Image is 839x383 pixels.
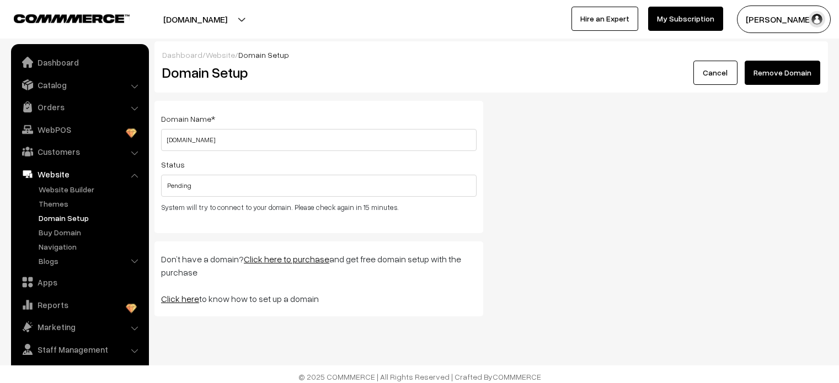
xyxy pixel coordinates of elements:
[14,14,130,23] img: COMMMERCE
[14,97,145,117] a: Orders
[14,362,145,381] a: Settings
[14,142,145,161] a: Customers
[14,11,110,24] a: COMMMERCE
[36,255,145,267] a: Blogs
[206,50,235,60] a: Website
[36,226,145,238] a: Buy Domain
[36,241,145,252] a: Navigation
[244,253,329,265] a: Click here to purchase
[161,252,477,279] p: Don’t have a domain? and get free domain setup with the purchase
[36,212,145,224] a: Domain Setup
[14,75,145,95] a: Catalog
[162,49,820,61] div: / /
[162,50,202,60] a: Dashboard
[161,129,477,151] input: eg. example.com
[161,293,199,304] a: Click here
[14,120,145,139] a: WebPOS
[161,292,477,305] p: to know how to set up a domain
[14,317,145,337] a: Marketing
[14,52,145,72] a: Dashboard
[161,202,477,213] p: System will try to connect to your domain. Please check again in 15 minutes.
[162,64,595,81] h2: Domain Setup
[809,11,825,28] img: user
[14,272,145,292] a: Apps
[14,295,145,315] a: Reports
[36,184,145,195] a: Website Builder
[493,372,541,381] a: COMMMERCE
[36,198,145,209] a: Themes
[745,61,820,85] button: Remove Domain
[161,159,185,170] label: Status
[737,6,831,33] button: [PERSON_NAME]
[14,339,145,359] a: Staff Management
[693,61,738,85] a: Cancel
[238,50,289,60] span: Domain Setup
[161,113,215,125] label: Domain Name
[14,164,145,184] a: Website
[571,7,638,31] a: Hire an Expert
[648,7,723,31] a: My Subscription
[125,6,266,33] button: [DOMAIN_NAME]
